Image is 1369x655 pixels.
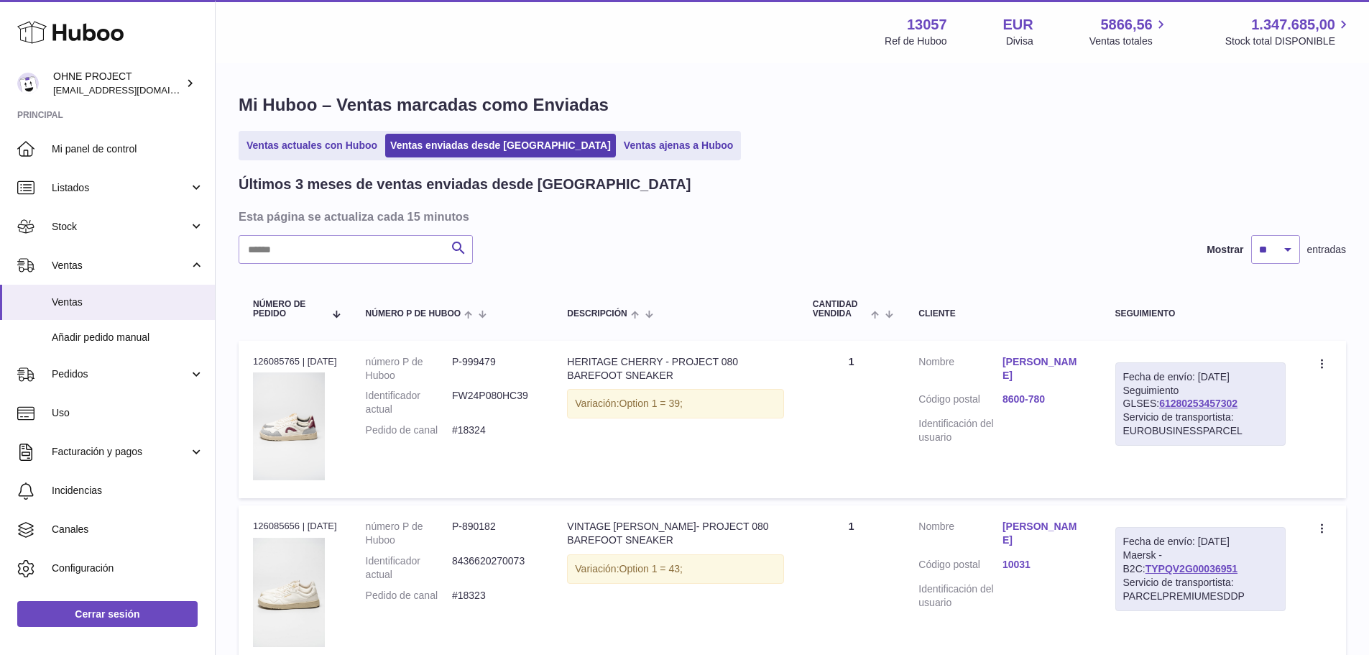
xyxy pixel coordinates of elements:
[52,367,189,381] span: Pedidos
[52,259,189,272] span: Ventas
[385,134,616,157] a: Ventas enviadas desde [GEOGRAPHIC_DATA]
[366,389,452,416] dt: Identificador actual
[918,309,1086,319] div: Cliente
[52,331,204,344] span: Añadir pedido manual
[885,35,946,48] div: Ref de Huboo
[1307,243,1346,257] span: entradas
[1251,15,1335,35] span: 1.347.685,00
[1089,15,1169,48] a: 5866,56 Ventas totales
[918,582,1002,610] dt: Identificación del usuario
[17,601,198,627] a: Cerrar sesión
[52,523,204,536] span: Canales
[1146,563,1237,574] a: TYPQV2G00036951
[1159,398,1237,409] a: 61280253457302
[1123,370,1278,384] div: Fecha de envío: [DATE]
[452,589,538,603] dd: #18323
[1225,15,1352,48] a: 1.347.685,00 Stock total DISPONIBLE
[918,520,1002,551] dt: Nombre
[567,520,783,547] div: VINTAGE [PERSON_NAME]- PROJECT 080 BAREFOOT SNEAKER
[1115,527,1286,610] div: Maersk - B2C:
[52,445,189,459] span: Facturación y pagos
[239,209,1342,224] h3: Esta página se actualiza cada 15 minutos
[366,355,452,383] dt: número P de Huboo
[366,589,452,603] dt: Pedido de canal
[1089,35,1169,48] span: Ventas totales
[567,309,627,319] span: Descripción
[53,84,211,96] span: [EMAIL_ADDRESS][DOMAIN_NAME]
[918,355,1002,386] dt: Nombre
[366,554,452,582] dt: Identificador actual
[1123,576,1278,603] div: Servicio de transportista: PARCELPREMIUMESDDP
[452,355,538,383] dd: P-999479
[813,300,867,319] span: Cantidad vendida
[52,562,204,575] span: Configuración
[52,220,189,234] span: Stock
[1002,393,1087,406] a: 8600-780
[452,554,538,582] dd: 8436620270073
[1003,15,1033,35] strong: EUR
[918,417,1002,444] dt: Identificación del usuario
[253,300,324,319] span: Número de pedido
[452,520,538,547] dd: P-890182
[567,554,783,584] div: Variación:
[918,393,1002,410] dt: Código postal
[366,520,452,547] dt: número P de Huboo
[253,372,325,480] img: CHERRY.png
[52,181,189,195] span: Listados
[253,520,337,533] div: 126085656 | [DATE]
[1225,35,1352,48] span: Stock total DISPONIBLE
[52,296,204,309] span: Ventas
[52,142,204,156] span: Mi panel de control
[253,355,337,368] div: 126085765 | [DATE]
[918,558,1002,575] dt: Código postal
[452,423,538,437] dd: #18324
[619,563,683,574] span: Option 1 = 43;
[567,355,783,383] div: HERITAGE CHERRY - PROJECT 080 BAREFOOT SNEAKER
[1123,535,1278,549] div: Fecha de envío: [DATE]
[1207,243,1243,257] label: Mostrar
[1115,362,1286,446] div: Seguimiento GLSES:
[17,73,39,94] img: internalAdmin-13057@internal.huboo.com
[366,423,452,437] dt: Pedido de canal
[619,398,683,409] span: Option 1 = 39;
[1002,355,1087,383] a: [PERSON_NAME]
[619,134,739,157] a: Ventas ajenas a Huboo
[907,15,947,35] strong: 13057
[1002,558,1087,572] a: 10031
[241,134,382,157] a: Ventas actuales con Huboo
[253,538,325,648] img: 130571759093416.png
[53,70,183,97] div: OHNE PROJECT
[52,484,204,498] span: Incidencias
[239,93,1346,116] h1: Mi Huboo – Ventas marcadas como Enviadas
[798,341,905,498] td: 1
[52,406,204,420] span: Uso
[1002,520,1087,547] a: [PERSON_NAME]
[239,175,691,194] h2: Últimos 3 meses de ventas enviadas desde [GEOGRAPHIC_DATA]
[366,309,461,319] span: número P de Huboo
[1100,15,1152,35] span: 5866,56
[567,389,783,418] div: Variación:
[452,389,538,416] dd: FW24P080HC39
[1115,309,1286,319] div: Seguimiento
[1006,35,1033,48] div: Divisa
[1123,411,1278,438] div: Servicio de transportista: EUROBUSINESSPARCEL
